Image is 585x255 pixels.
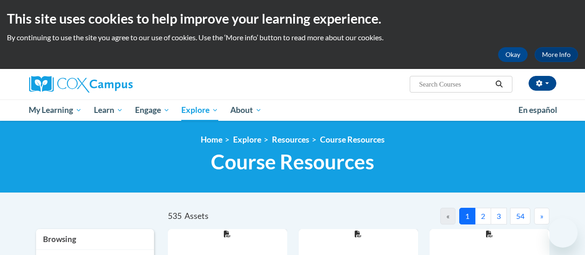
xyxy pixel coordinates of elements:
button: Account Settings [529,76,556,91]
img: Cox Campus [29,76,133,93]
button: 54 [510,208,530,224]
button: 2 [475,208,491,224]
p: By continuing to use the site you agree to our use of cookies. Use the ‘More info’ button to read... [7,32,578,43]
span: My Learning [29,105,82,116]
span: Explore [181,105,218,116]
button: 3 [491,208,507,224]
a: Explore [175,100,224,121]
a: En español [512,100,563,120]
a: My Learning [23,100,88,121]
button: 1 [459,208,475,224]
a: About [224,100,268,121]
span: Course Resources [211,149,374,174]
h2: This site uses cookies to help improve your learning experience. [7,9,578,28]
a: More Info [535,47,578,62]
span: 535 [168,211,182,221]
iframe: Button to launch messaging window [548,218,578,248]
span: » [540,211,543,220]
button: Okay [498,47,528,62]
a: Cox Campus [29,76,196,93]
button: Search [492,79,506,90]
a: Learn [88,100,129,121]
span: Assets [185,211,209,221]
span: About [230,105,262,116]
button: Next [534,208,549,224]
a: Resources [272,135,309,144]
div: Main menu [22,100,563,121]
a: Course Resources [320,135,385,144]
a: Explore [233,135,261,144]
a: Home [201,135,222,144]
h3: Browsing [43,234,147,245]
input: Search Courses [418,79,492,90]
span: Engage [135,105,170,116]
span: Learn [94,105,123,116]
nav: Pagination Navigation [358,208,549,224]
span: En español [518,105,557,115]
a: Engage [129,100,176,121]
